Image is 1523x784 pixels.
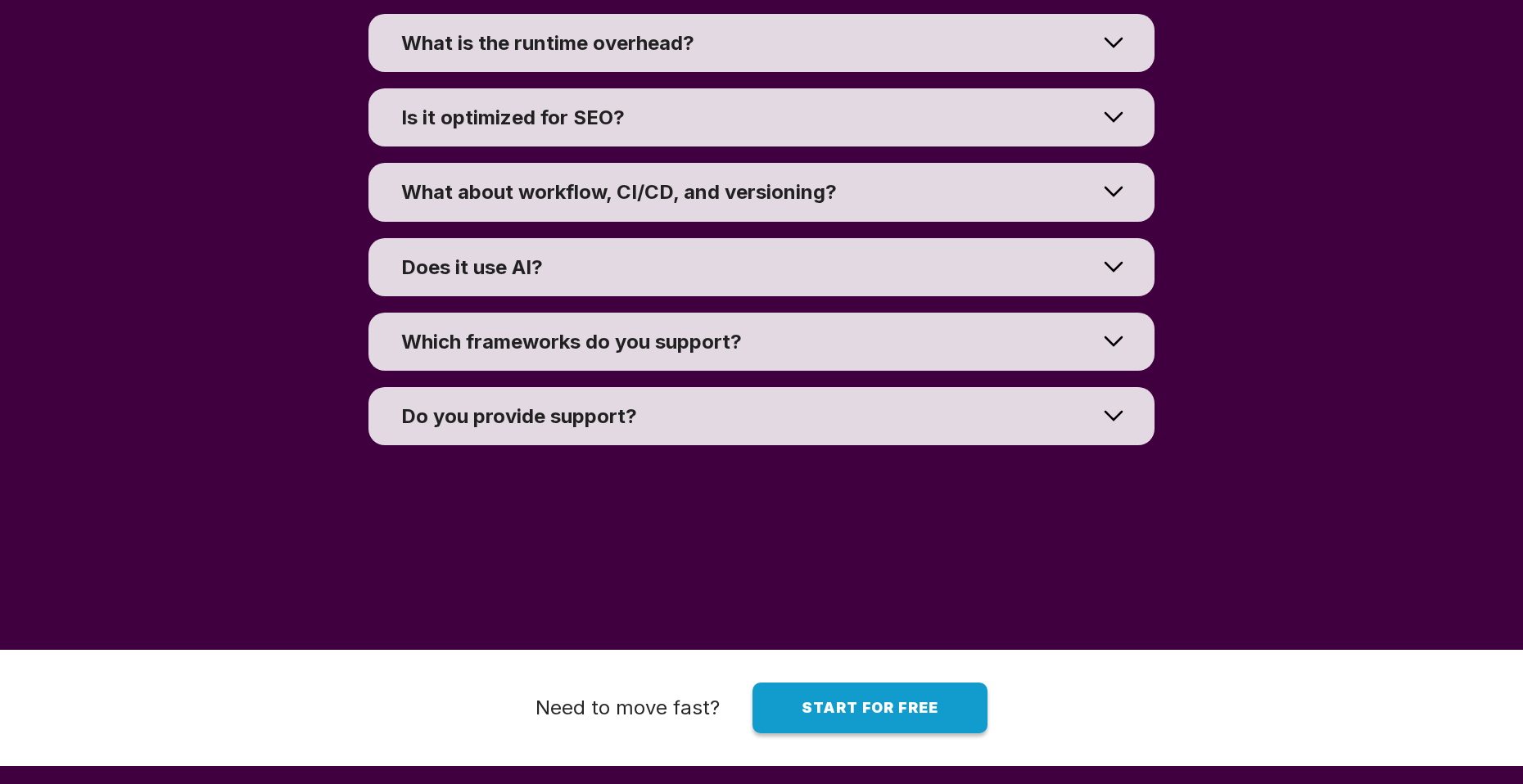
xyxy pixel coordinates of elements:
[401,106,625,129] span: Is it optimized for SEO?
[401,330,742,354] span: Which frameworks do you support?
[368,387,1155,445] summary: Do you provide support?
[368,238,1155,296] summary: Does it use AI?
[802,699,938,716] span: Start for free
[401,31,694,55] span: What is the runtime overhead?
[368,88,1155,146] summary: Is it optimized for SEO?
[752,683,987,733] a: Start for free
[401,255,543,279] span: Does it use AI?
[368,313,1155,371] summary: Which frameworks do you support?
[401,404,637,428] span: Do you provide support?
[536,696,720,719] span: Need to move fast?
[368,163,1155,221] summary: What about workflow, CI/CD, and versioning?
[401,180,837,204] span: What about workflow, CI/CD, and versioning?
[368,14,1155,72] summary: What is the runtime overhead?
